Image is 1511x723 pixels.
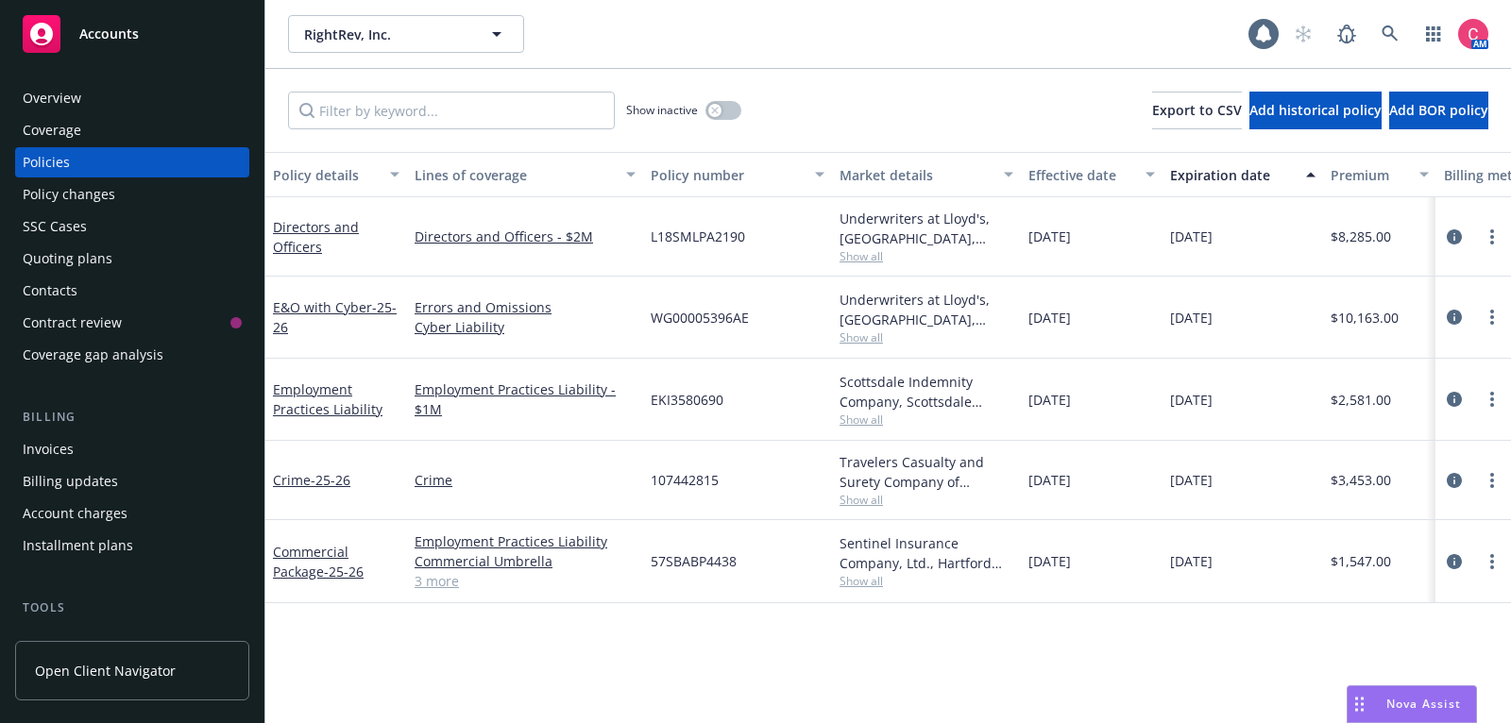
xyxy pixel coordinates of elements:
span: Add BOR policy [1389,101,1488,119]
div: Contract review [23,308,122,338]
a: Search [1371,15,1409,53]
a: more [1481,550,1503,573]
span: Export to CSV [1152,101,1242,119]
span: Show inactive [626,102,698,118]
span: Show all [840,248,1013,264]
a: circleInformation [1443,388,1466,411]
a: E&O with Cyber [273,298,397,336]
a: Quoting plans [15,244,249,274]
a: Directors and Officers - $2M [415,227,636,246]
div: Policy details [273,165,379,185]
span: $8,285.00 [1331,227,1391,246]
span: [DATE] [1170,551,1213,571]
a: Switch app [1415,15,1452,53]
span: [DATE] [1028,551,1071,571]
span: $2,581.00 [1331,390,1391,410]
div: Lines of coverage [415,165,615,185]
a: Directors and Officers [273,218,359,256]
img: photo [1458,19,1488,49]
a: Coverage gap analysis [15,340,249,370]
span: RightRev, Inc. [304,25,467,44]
a: circleInformation [1443,306,1466,328]
a: circleInformation [1443,469,1466,492]
button: Lines of coverage [407,152,643,197]
span: [DATE] [1028,470,1071,490]
span: [DATE] [1028,308,1071,328]
a: Contacts [15,276,249,306]
a: more [1481,469,1503,492]
div: Effective date [1028,165,1134,185]
div: Policy number [651,165,804,185]
a: 3 more [415,571,636,591]
a: Policies [15,147,249,177]
span: [DATE] [1028,390,1071,410]
span: [DATE] [1170,308,1213,328]
span: Accounts [79,26,139,42]
div: Travelers Casualty and Surety Company of America, Travelers Insurance [840,452,1013,492]
a: Accounts [15,8,249,60]
div: Coverage gap analysis [23,340,163,370]
div: Account charges [23,498,127,529]
div: Billing updates [23,466,118,496]
div: Sentinel Insurance Company, Ltd., Hartford Insurance Group [840,533,1013,573]
button: Premium [1323,152,1436,197]
a: Errors and Omissions [415,297,636,317]
div: Quoting plans [23,244,112,274]
button: RightRev, Inc. [288,15,524,53]
div: Coverage [23,115,81,145]
span: - 25-26 [324,563,364,580]
a: more [1481,226,1503,248]
span: Show all [840,329,1013,345]
a: SSC Cases [15,211,249,242]
div: Contacts [23,276,77,306]
button: Policy number [643,152,832,197]
span: - 25-26 [273,298,397,336]
a: more [1481,306,1503,328]
div: Drag to move [1348,686,1371,722]
span: 107442815 [651,470,719,490]
div: Policy changes [23,179,115,210]
a: Billing updates [15,466,249,496]
button: Market details [832,152,1021,197]
div: Expiration date [1170,165,1295,185]
a: Account charges [15,498,249,529]
a: Commercial Umbrella [415,551,636,571]
a: Manage files [15,625,249,655]
span: EKI3580690 [651,390,723,410]
span: Show all [840,492,1013,508]
span: $1,547.00 [1331,551,1391,571]
button: Nova Assist [1347,685,1477,723]
a: Employment Practices Liability - $1M [415,379,636,419]
button: Policy details [265,152,407,197]
button: Add historical policy [1249,92,1382,129]
a: Start snowing [1284,15,1322,53]
span: [DATE] [1028,227,1071,246]
a: Overview [15,83,249,113]
div: Overview [23,83,81,113]
span: Nova Assist [1386,696,1461,712]
a: Crime [273,471,350,489]
span: Show all [840,573,1013,589]
span: [DATE] [1170,390,1213,410]
a: Commercial Package [273,543,364,580]
a: Cyber Liability [415,317,636,337]
a: Contract review [15,308,249,338]
a: Policy changes [15,179,249,210]
div: Premium [1331,165,1408,185]
button: Effective date [1021,152,1163,197]
button: Add BOR policy [1389,92,1488,129]
a: Report a Bug [1328,15,1366,53]
span: $3,453.00 [1331,470,1391,490]
span: Open Client Navigator [35,661,176,681]
span: L18SMLPA2190 [651,227,745,246]
input: Filter by keyword... [288,92,615,129]
div: Manage files [23,625,103,655]
span: Show all [840,412,1013,428]
div: Underwriters at Lloyd's, [GEOGRAPHIC_DATA], [PERSON_NAME] of [GEOGRAPHIC_DATA], Scale Underwritin... [840,209,1013,248]
a: Installment plans [15,530,249,561]
span: [DATE] [1170,470,1213,490]
a: Crime [415,470,636,490]
button: Expiration date [1163,152,1323,197]
a: Employment Practices Liability [415,531,636,551]
span: 57SBABP4438 [651,551,737,571]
